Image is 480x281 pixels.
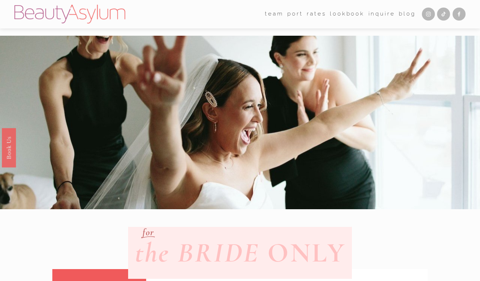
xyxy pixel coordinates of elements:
[399,9,415,20] a: Blog
[265,9,283,19] span: team
[422,8,435,21] a: Instagram
[2,128,16,167] a: Book Us
[135,236,259,269] em: the BRIDE
[267,236,346,269] strong: ONLY
[437,8,450,21] a: TikTok
[307,9,326,20] a: Rates
[143,227,154,238] em: for
[330,9,365,20] a: Lookbook
[14,5,125,23] img: Beauty Asylum | Bridal Hair &amp; Makeup Charlotte &amp; Atlanta
[453,8,466,21] a: Facebook
[265,9,283,20] a: folder dropdown
[368,9,395,20] a: Inquire
[287,9,303,20] a: port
